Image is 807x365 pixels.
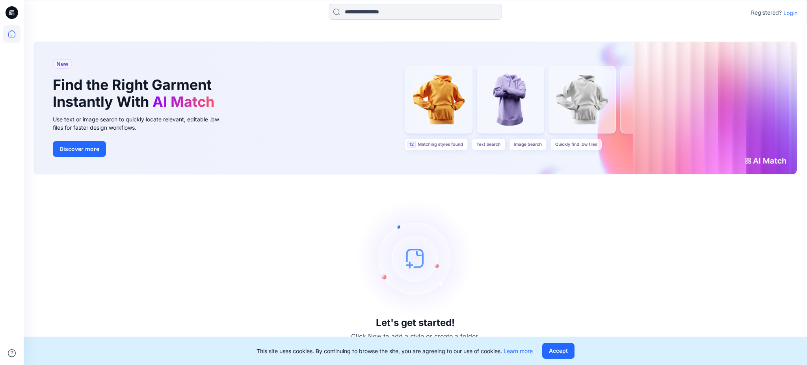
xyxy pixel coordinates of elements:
[53,141,106,157] button: Discover more
[351,331,480,341] p: Click New to add a style or create a folder.
[356,199,474,317] img: empty-state-image.svg
[504,348,533,354] a: Learn more
[751,8,782,17] p: Registered?
[56,59,69,69] span: New
[542,343,575,359] button: Accept
[783,9,798,17] p: Login
[376,317,455,328] h3: Let's get started!
[53,115,230,132] div: Use text or image search to quickly locate relevant, editable .bw files for faster design workflows.
[257,347,533,355] p: This site uses cookies. By continuing to browse the site, you are agreeing to our use of cookies.
[152,93,214,110] span: AI Match
[53,76,218,110] h1: Find the Right Garment Instantly With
